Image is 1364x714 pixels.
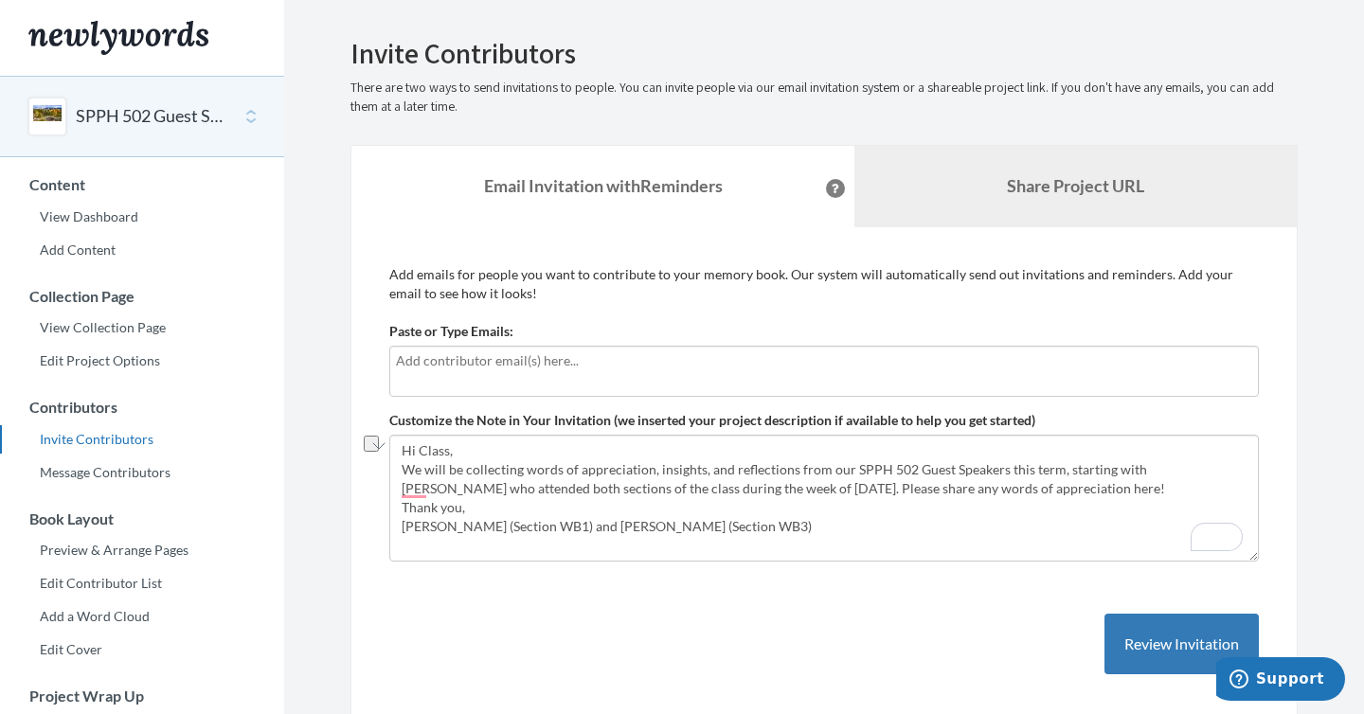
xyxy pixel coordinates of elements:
button: Review Invitation [1104,614,1259,675]
h3: Project Wrap Up [1,687,284,705]
p: Add emails for people you want to contribute to your memory book. Our system will automatically s... [389,265,1259,303]
h3: Contributors [1,399,284,416]
h3: Book Layout [1,510,284,527]
textarea: To enrich screen reader interactions, please activate Accessibility in Grammarly extension settings [389,435,1259,562]
h3: Content [1,176,284,193]
strong: Email Invitation with Reminders [484,175,723,196]
iframe: Opens a widget where you can chat to one of our agents [1216,657,1345,705]
label: Customize the Note in Your Invitation (we inserted your project description if available to help ... [389,411,1035,430]
h2: Invite Contributors [350,38,1298,69]
p: There are two ways to send invitations to people. You can invite people via our email invitation ... [350,79,1298,116]
input: Add contributor email(s) here... [396,350,1252,371]
button: SPPH 502 Guest Speakers [76,104,229,129]
label: Paste or Type Emails: [389,322,513,341]
h3: Collection Page [1,288,284,305]
img: Newlywords logo [28,21,208,55]
b: Share Project URL [1007,175,1144,196]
